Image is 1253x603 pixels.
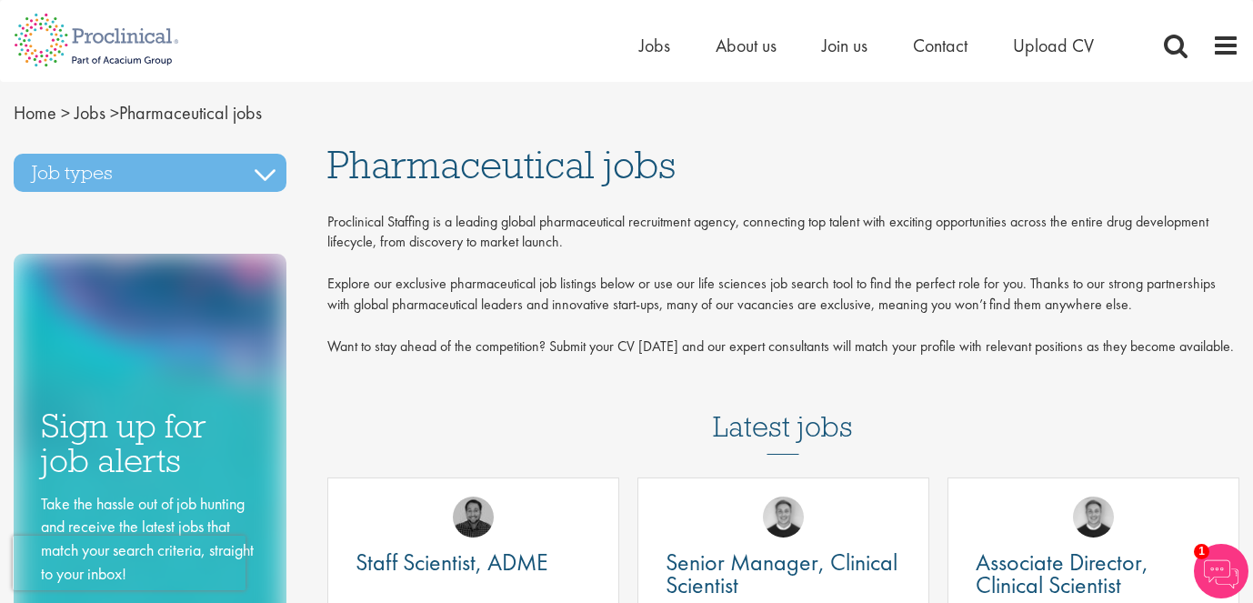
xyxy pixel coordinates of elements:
[41,408,259,478] h3: Sign up for job alerts
[913,34,967,57] a: Contact
[110,101,119,125] span: >
[976,547,1148,600] span: Associate Director, Clinical Scientist
[666,547,897,600] span: Senior Manager, Clinical Scientist
[1073,497,1114,538] img: Bo Forsen
[716,34,777,57] a: About us
[327,140,676,189] span: Pharmaceutical jobs
[75,101,105,125] a: breadcrumb link to Jobs
[13,536,246,590] iframe: reCAPTCHA
[14,101,56,125] a: breadcrumb link to Home
[61,101,70,125] span: >
[976,551,1211,597] a: Associate Director, Clinical Scientist
[1194,544,1209,559] span: 1
[327,212,1240,367] div: Proclinical Staffing is a leading global pharmaceutical recruitment agency, connecting top talent...
[1013,34,1094,57] a: Upload CV
[453,497,494,538] img: Mike Raletz
[1194,544,1248,598] img: Chatbot
[666,551,901,597] a: Senior Manager, Clinical Scientist
[639,34,670,57] a: Jobs
[14,154,286,192] h3: Job types
[763,497,804,538] img: Bo Forsen
[713,366,853,455] h3: Latest jobs
[356,551,591,574] a: Staff Scientist, ADME
[14,101,262,125] span: Pharmaceutical jobs
[822,34,867,57] a: Join us
[356,547,548,578] span: Staff Scientist, ADME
